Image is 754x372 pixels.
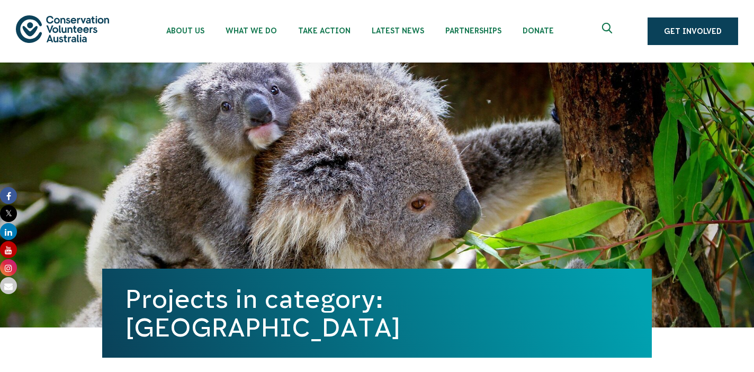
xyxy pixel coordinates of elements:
h1: Projects in category: [GEOGRAPHIC_DATA] [125,285,629,342]
a: Get Involved [648,17,738,45]
span: Partnerships [445,26,501,35]
span: Donate [523,26,554,35]
span: What We Do [226,26,277,35]
span: Expand search box [602,23,615,40]
img: logo.svg [16,15,109,42]
span: About Us [166,26,204,35]
span: Take Action [298,26,351,35]
button: Expand search box Close search box [596,19,621,44]
span: Latest News [372,26,424,35]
